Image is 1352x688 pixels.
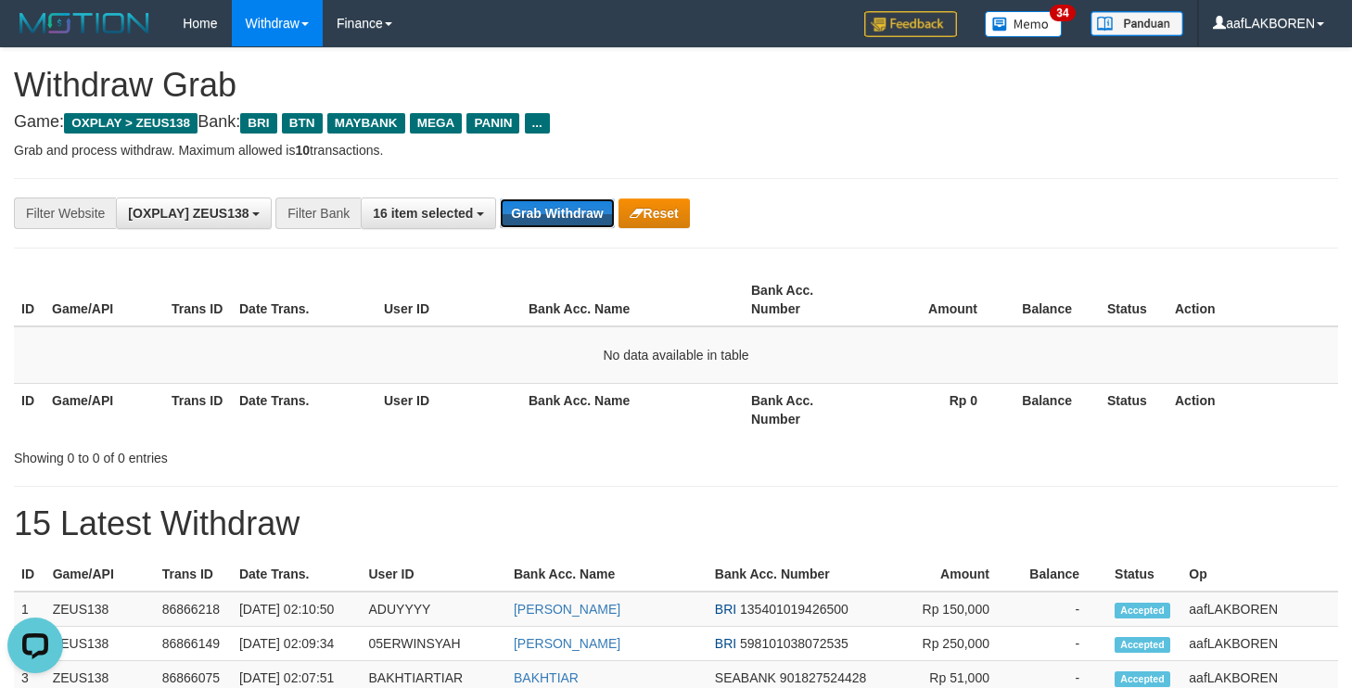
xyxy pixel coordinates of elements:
[155,557,232,592] th: Trans ID
[155,627,232,661] td: 86866149
[525,113,550,134] span: ...
[886,557,1017,592] th: Amount
[376,383,521,436] th: User ID
[45,592,155,627] td: ZEUS138
[362,557,506,592] th: User ID
[362,627,506,661] td: 05ERWINSYAH
[376,274,521,326] th: User ID
[7,7,63,63] button: Open LiveChat chat widget
[14,326,1338,384] td: No data available in table
[14,274,45,326] th: ID
[1100,383,1167,436] th: Status
[1017,557,1107,592] th: Balance
[886,592,1017,627] td: Rp 150,000
[514,636,620,651] a: [PERSON_NAME]
[116,197,272,229] button: [OXPLAY] ZEUS138
[232,383,376,436] th: Date Trans.
[864,11,957,37] img: Feedback.jpg
[14,141,1338,159] p: Grab and process withdraw. Maximum allowed is transactions.
[1091,11,1183,36] img: panduan.png
[521,383,744,436] th: Bank Acc. Name
[514,602,620,617] a: [PERSON_NAME]
[1050,5,1075,21] span: 34
[164,383,232,436] th: Trans ID
[14,197,116,229] div: Filter Website
[45,627,155,661] td: ZEUS138
[1167,383,1338,436] th: Action
[1005,274,1100,326] th: Balance
[1167,274,1338,326] th: Action
[500,198,614,228] button: Grab Withdraw
[232,274,376,326] th: Date Trans.
[327,113,405,134] span: MAYBANK
[715,636,736,651] span: BRI
[14,113,1338,132] h4: Game: Bank:
[1181,557,1338,592] th: Op
[275,197,361,229] div: Filter Bank
[740,636,848,651] span: Copy 598101038072535 to clipboard
[232,557,362,592] th: Date Trans.
[155,592,232,627] td: 86866218
[1017,592,1107,627] td: -
[45,557,155,592] th: Game/API
[466,113,519,134] span: PANIN
[619,198,690,228] button: Reset
[282,113,323,134] span: BTN
[1107,557,1181,592] th: Status
[45,274,164,326] th: Game/API
[744,383,863,436] th: Bank Acc. Number
[14,505,1338,542] h1: 15 Latest Withdraw
[1115,637,1170,653] span: Accepted
[14,557,45,592] th: ID
[361,197,496,229] button: 16 item selected
[1017,627,1107,661] td: -
[740,602,848,617] span: Copy 135401019426500 to clipboard
[506,557,708,592] th: Bank Acc. Name
[1100,274,1167,326] th: Status
[780,670,866,685] span: Copy 901827524428 to clipboard
[14,67,1338,104] h1: Withdraw Grab
[14,9,155,37] img: MOTION_logo.png
[1181,627,1338,661] td: aafLAKBOREN
[1115,671,1170,687] span: Accepted
[45,383,164,436] th: Game/API
[128,206,249,221] span: [OXPLAY] ZEUS138
[240,113,276,134] span: BRI
[521,274,744,326] th: Bank Acc. Name
[14,441,550,467] div: Showing 0 to 0 of 0 entries
[14,383,45,436] th: ID
[708,557,886,592] th: Bank Acc. Number
[1115,603,1170,618] span: Accepted
[14,592,45,627] td: 1
[295,143,310,158] strong: 10
[863,383,1005,436] th: Rp 0
[863,274,1005,326] th: Amount
[164,274,232,326] th: Trans ID
[373,206,473,221] span: 16 item selected
[64,113,198,134] span: OXPLAY > ZEUS138
[715,670,776,685] span: SEABANK
[410,113,463,134] span: MEGA
[232,627,362,661] td: [DATE] 02:09:34
[985,11,1063,37] img: Button%20Memo.svg
[1005,383,1100,436] th: Balance
[886,627,1017,661] td: Rp 250,000
[232,592,362,627] td: [DATE] 02:10:50
[1181,592,1338,627] td: aafLAKBOREN
[715,602,736,617] span: BRI
[362,592,506,627] td: ADUYYYY
[744,274,863,326] th: Bank Acc. Number
[514,670,579,685] a: BAKHTIAR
